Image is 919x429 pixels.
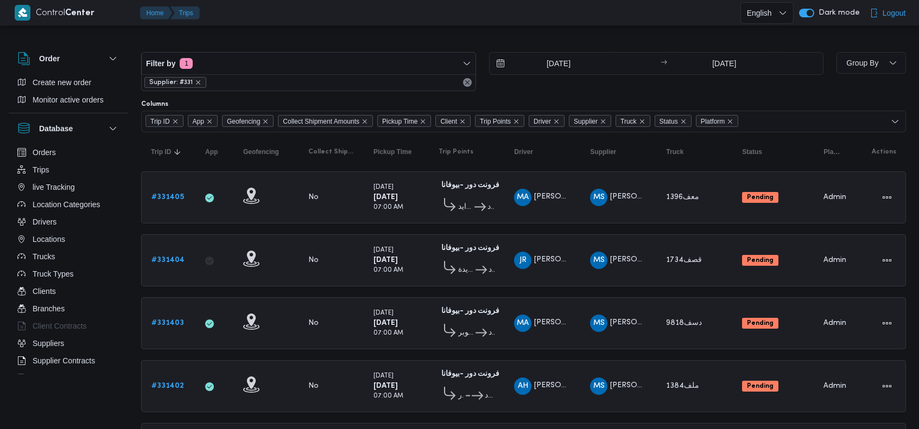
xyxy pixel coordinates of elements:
span: Dark mode [814,9,860,17]
span: Monitor active orders [33,93,104,106]
span: MA [517,315,529,332]
span: Geofencing [243,148,279,156]
button: Actions [878,252,896,269]
span: معف1396 [666,194,699,201]
button: Geofencing [239,143,293,161]
b: [DATE] [373,257,398,264]
span: Collect Shipment Amounts [283,116,359,127]
div: Muhammad Slah Abadalltaif Alshrif [590,189,607,206]
b: # 331403 [151,319,184,326]
button: Actions [878,189,896,206]
span: MS [593,377,605,395]
button: Client Contracts [13,317,124,335]
button: Filter by1 active filters [142,53,476,74]
button: Drivers [13,213,124,230]
button: live Tracking [13,178,124,196]
small: 07:00 AM [373,330,403,336]
span: Filter by [146,57,175,70]
a: #331403 [151,317,184,330]
iframe: chat widget [11,386,46,418]
span: Status [655,115,692,127]
span: Platform [696,115,739,127]
button: Locations [13,230,124,248]
button: Database [17,122,119,135]
div: Muhammad Slah Abadalltaif Alshrif [590,252,607,269]
span: Trip ID [145,115,183,127]
svg: Sorted in descending order [173,148,182,156]
span: [PERSON_NAME] [PERSON_NAME] [534,193,660,200]
b: # 331405 [151,194,184,201]
button: remove selected entity [195,79,201,86]
button: Pickup Time [369,143,423,161]
span: [PERSON_NAME] [610,319,672,326]
div: No [308,381,319,391]
span: Supplier: #331 [144,77,206,88]
span: Pending [742,318,778,329]
span: Client [440,116,457,127]
button: Remove Truck from selection in this group [639,118,645,125]
a: #331405 [151,191,184,204]
span: ملف1384 [666,382,699,389]
button: Group By [836,52,906,74]
button: Truck Types [13,265,124,283]
b: Pending [747,320,774,326]
span: Supplier: #331 [149,78,193,87]
small: [DATE] [373,247,394,253]
label: Columns [141,100,168,108]
span: Pending [742,255,778,266]
span: Logout [883,7,906,20]
span: Trucks [33,250,55,263]
div: Muhammad Slah Abadalltaif Alshrif [590,377,607,395]
span: Status [660,116,678,127]
span: Pickup Time [382,116,417,127]
span: Truck [666,148,683,156]
span: AH [518,377,528,395]
button: Create new order [13,74,124,91]
div: Database [9,144,128,379]
h3: Order [39,52,60,65]
span: Collect Shipment Amounts [308,148,354,156]
span: Admin [823,257,846,264]
span: Geofencing [227,116,260,127]
span: Supplier [590,148,616,156]
button: Location Categories [13,196,124,213]
span: JR [519,252,527,269]
span: Branches [33,302,65,315]
span: 1 active filters [180,58,193,69]
button: Order [17,52,119,65]
b: فرونت دور -بيوفانا [441,370,499,377]
span: Suppliers [33,337,64,350]
span: Clients [33,285,56,298]
div: No [308,255,319,265]
button: Orders [13,144,124,161]
span: Platform [823,148,842,156]
button: Suppliers [13,335,124,352]
span: Trip Points [480,116,511,127]
span: Admin [823,319,846,326]
button: Branches [13,300,124,317]
span: MS [593,189,605,206]
span: فرونت دور مسطرد [487,201,495,214]
span: Platform [701,116,725,127]
span: Create new order [33,76,91,89]
span: Trips [33,163,49,176]
span: Pending [742,192,778,203]
span: App [205,148,218,156]
div: Ammad Hamdi Khatab Ghlab [514,377,531,395]
span: Truck Types [33,267,73,280]
button: Remove App from selection in this group [206,118,213,125]
span: Actions [872,148,896,156]
button: Status [738,143,808,161]
b: Center [65,9,94,17]
span: Driver [534,116,551,127]
input: Press the down key to open a popover containing a calendar. [670,53,778,74]
span: Supplier [569,115,611,127]
button: Monitor active orders [13,91,124,108]
span: live Tracking [33,181,75,194]
button: Driver [510,143,575,161]
span: Admin [823,382,846,389]
h3: Database [39,122,73,135]
span: Group By [846,59,878,67]
span: Trip ID; Sorted in descending order [151,148,171,156]
b: # 331402 [151,382,184,389]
